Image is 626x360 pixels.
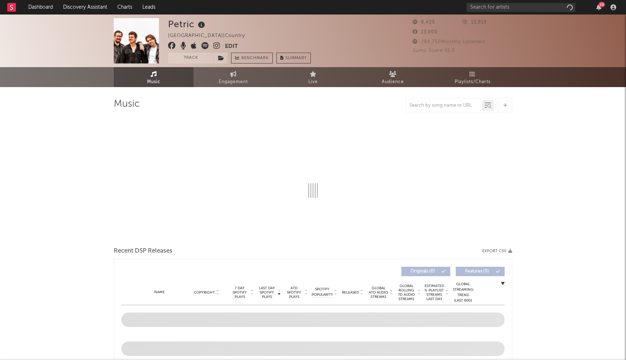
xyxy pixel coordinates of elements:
a: Music [114,67,193,87]
a: Benchmark [231,53,273,64]
a: Live [273,67,353,87]
div: Global Streaming Trend (Last 60D) [452,282,474,303]
span: Engagement [219,78,248,86]
button: 29 [596,4,601,10]
span: Estimated % Playlist Streams Last Day [424,284,444,301]
div: Name [136,290,183,295]
button: Originals(0) [401,267,450,276]
span: Global ATD Audio Streams [368,286,388,299]
span: 7 Day Spotify Plays [230,286,249,299]
span: Music [147,78,160,86]
span: Features ( 0 ) [460,269,494,274]
span: 284,750 Monthly Listeners [413,40,485,44]
div: [GEOGRAPHIC_DATA] | Country [168,32,253,40]
button: Track [168,53,213,64]
a: Playlists/Charts [433,67,512,87]
span: Recent DSP Releases [114,247,172,255]
span: Playlists/Charts [455,78,491,86]
span: Jump Score: 55.0 [413,48,455,53]
div: Petric [168,18,207,30]
span: Global Rolling 7D Audio Streams [396,284,416,301]
span: 8,429 [413,20,435,25]
span: Summary [285,56,307,60]
span: 13,919 [463,20,487,25]
span: Benchmark [241,54,269,63]
span: Audience [382,78,404,86]
span: Live [308,78,318,86]
span: 13,000 [413,30,438,34]
span: Originals ( 0 ) [406,269,439,274]
button: Features(0) [456,267,505,276]
button: Summary [276,53,311,64]
span: Released [342,290,359,295]
button: Export CSV [482,249,512,253]
a: Audience [353,67,433,87]
span: ATD Spotify Plays [284,286,304,299]
span: Spotify Popularity [312,287,333,298]
input: Search by song name or URL [406,103,482,109]
input: Search for artists [467,3,575,12]
span: Copyright [194,290,215,295]
a: Engagement [193,67,273,87]
span: Last Day Spotify Plays [257,286,276,299]
button: Edit [225,42,238,51]
div: 29 [598,2,605,7]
